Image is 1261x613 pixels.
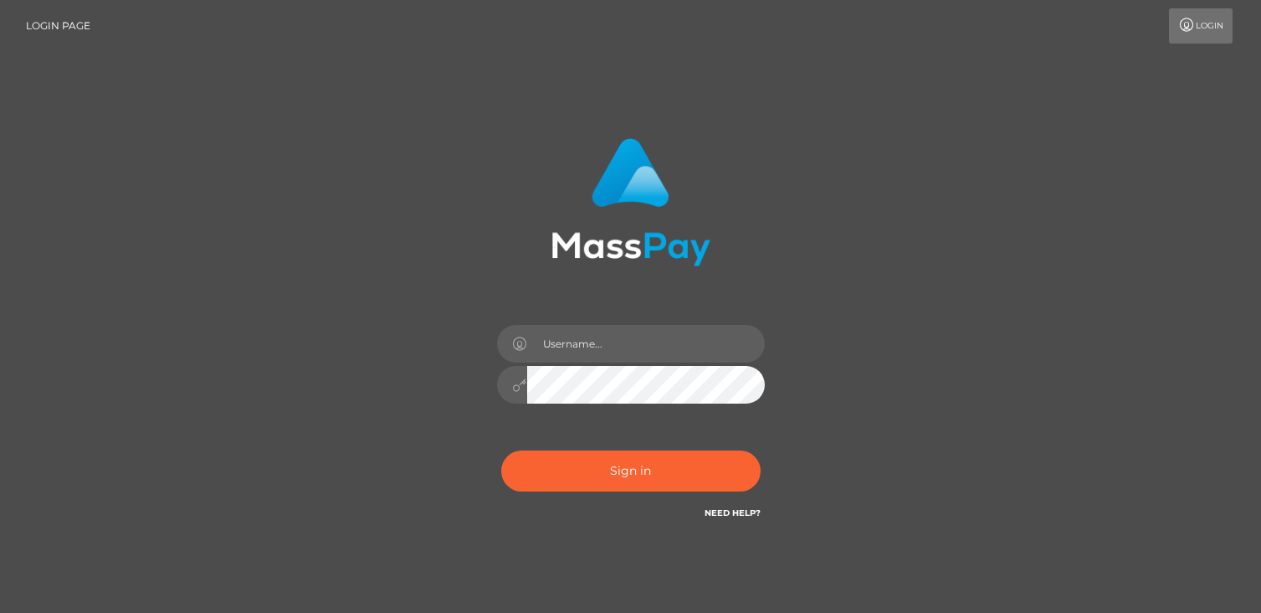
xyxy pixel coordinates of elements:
[551,138,710,266] img: MassPay Login
[1169,8,1233,44] a: Login
[501,451,761,492] button: Sign in
[527,325,765,363] input: Username...
[26,8,90,44] a: Login Page
[705,507,761,518] a: Need Help?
